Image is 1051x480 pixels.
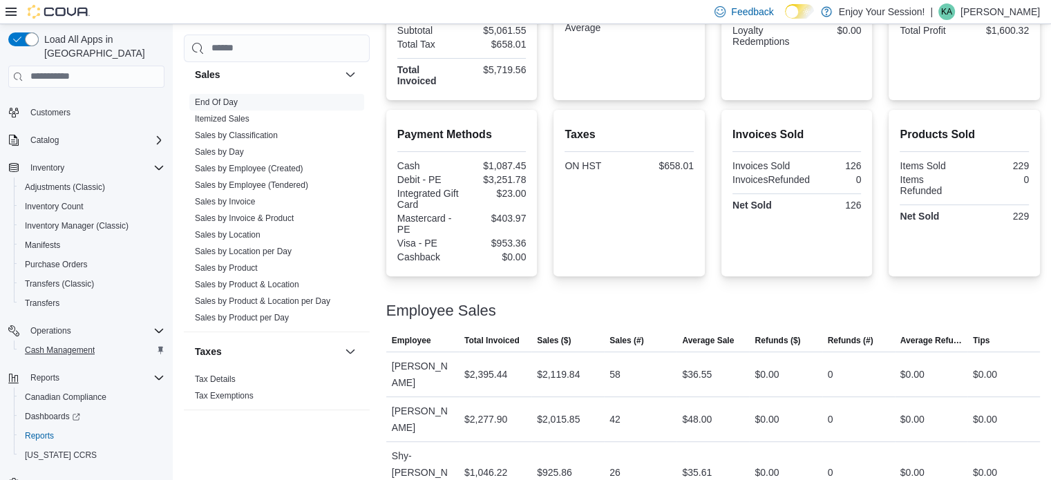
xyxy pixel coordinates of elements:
span: Sales by Product & Location [195,279,299,290]
button: Canadian Compliance [14,387,170,407]
span: Customers [30,107,70,118]
span: Itemized Sales [195,113,249,124]
div: [PERSON_NAME] [386,352,459,396]
span: End Of Day [195,97,238,108]
span: Sales ($) [537,335,571,346]
div: Debit - PE [397,174,459,185]
h3: Taxes [195,345,222,358]
div: Integrated Gift Card [397,188,459,210]
span: Operations [25,323,164,339]
input: Dark Mode [785,4,814,19]
h2: Taxes [565,126,694,143]
span: Feedback [731,5,773,19]
button: Sales [342,66,359,83]
div: Taxes [184,371,370,410]
a: Cash Management [19,342,100,358]
div: Cash [397,160,459,171]
div: $0.00 [900,366,925,383]
a: Manifests [19,237,66,253]
div: 0 [828,366,833,383]
span: Sales by Invoice & Product [195,213,294,224]
span: Tax Exemptions [195,390,254,401]
button: Inventory [3,158,170,177]
a: Dashboards [19,408,86,425]
span: [US_STATE] CCRS [25,450,97,461]
div: $1,087.45 [464,160,526,171]
div: $2,395.44 [464,366,507,383]
span: Dashboards [25,411,80,422]
a: Sales by Product [195,263,258,273]
span: Sales by Location per Day [195,246,292,257]
a: Sales by Classification [195,131,278,140]
span: Reports [30,372,59,383]
span: Customers [25,104,164,121]
span: Transfers [25,298,59,309]
span: Sales by Product [195,262,258,273]
h3: Sales [195,68,220,81]
span: Refunds (#) [828,335,873,346]
div: $953.36 [464,238,526,249]
a: Inventory Manager (Classic) [19,218,134,234]
span: Average Sale [682,335,734,346]
span: Reports [25,369,164,386]
span: Total Invoiced [464,335,520,346]
span: Average Refund [900,335,962,346]
a: Adjustments (Classic) [19,179,111,195]
button: Reports [14,426,170,445]
span: Transfers (Classic) [19,276,164,292]
div: Total Tax [397,39,459,50]
a: Sales by Location [195,230,261,240]
div: $23.00 [464,188,526,199]
span: Washington CCRS [19,447,164,463]
button: Operations [25,323,77,339]
span: Inventory Count [19,198,164,215]
div: Cashback [397,251,459,262]
a: Transfers [19,295,65,311]
a: Sales by Employee (Tendered) [195,180,308,190]
div: Items Refunded [900,174,961,196]
span: Tips [973,335,990,346]
div: [PERSON_NAME] [386,397,459,441]
button: Operations [3,321,170,340]
span: Operations [30,325,71,336]
a: Reports [19,428,59,444]
span: Cash Management [25,345,95,356]
div: 0 [967,174,1029,185]
a: [US_STATE] CCRS [19,447,102,463]
button: Inventory [25,160,70,176]
button: Catalog [25,132,64,148]
a: Inventory Count [19,198,89,215]
span: Sales by Employee (Created) [195,163,303,174]
div: 42 [609,411,621,428]
div: $3,251.78 [464,174,526,185]
div: 58 [609,366,621,383]
h2: Products Sold [900,126,1029,143]
a: Purchase Orders [19,256,93,273]
a: Itemized Sales [195,114,249,124]
a: Dashboards [14,407,170,426]
button: Transfers [14,294,170,313]
a: Sales by Product & Location [195,280,299,289]
div: $5,719.56 [464,64,526,75]
div: $5,061.55 [464,25,526,36]
span: Tax Details [195,374,236,385]
span: Sales by Invoice [195,196,255,207]
div: $658.01 [632,160,694,171]
button: Reports [25,369,65,386]
button: Catalog [3,131,170,150]
button: Taxes [195,345,339,358]
button: Adjustments (Classic) [14,177,170,197]
div: ON HST [565,160,626,171]
strong: Net Sold [900,211,939,222]
div: $658.01 [464,39,526,50]
div: Total Profit [900,25,961,36]
span: Inventory Manager (Classic) [25,220,129,231]
button: Manifests [14,236,170,255]
span: Purchase Orders [25,259,88,270]
span: Catalog [25,132,164,148]
span: Manifests [19,237,164,253]
div: $403.97 [464,213,526,224]
span: Purchase Orders [19,256,164,273]
h2: Payment Methods [397,126,527,143]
